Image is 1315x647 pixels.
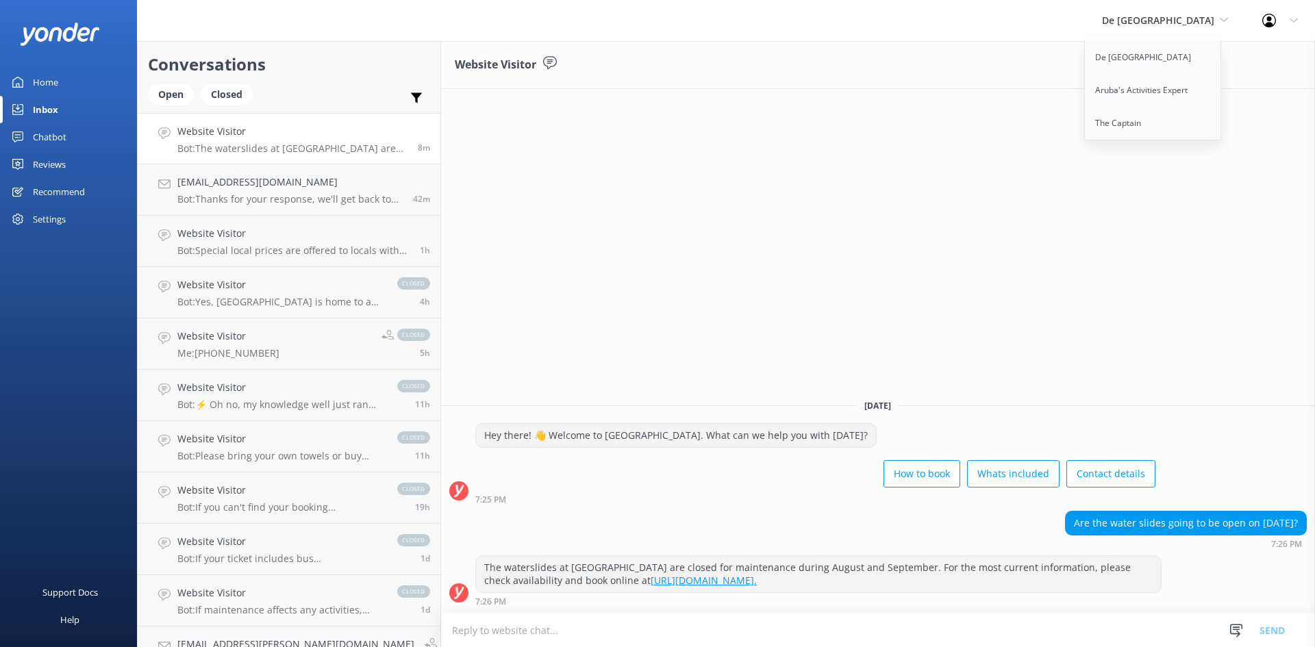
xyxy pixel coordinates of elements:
[177,142,408,155] p: Bot: The waterslides at [GEOGRAPHIC_DATA] are closed for maintenance during August and September....
[397,380,430,392] span: closed
[177,501,384,513] p: Bot: If you can't find your booking confirmation, check your junk or promotions folder in your em...
[177,604,384,616] p: Bot: If maintenance affects any activities, we’ll inform you about what’s available during your v...
[138,524,440,575] a: Website VisitorBot:If your ticket includes bus transportation, the scheduled pick-up time is 4:45...
[138,318,440,370] a: Website VisitorMe:[PHONE_NUMBER]closed5h
[177,329,279,344] h4: Website Visitor
[420,347,430,359] span: 02:23pm 12-Aug-2025 (UTC -04:00) America/Caracas
[455,56,536,74] h3: Website Visitor
[420,296,430,307] span: 03:30pm 12-Aug-2025 (UTC -04:00) America/Caracas
[177,450,384,462] p: Bot: Please bring your own towels or buy them at the gift shop on the island. If you've booked a ...
[397,329,430,341] span: closed
[420,244,430,256] span: 05:39pm 12-Aug-2025 (UTC -04:00) America/Caracas
[415,501,430,513] span: 12:22am 12-Aug-2025 (UTC -04:00) America/Caracas
[33,96,58,123] div: Inbox
[1102,14,1214,27] span: De [GEOGRAPHIC_DATA]
[201,84,253,105] div: Closed
[138,267,440,318] a: Website VisitorBot:Yes, [GEOGRAPHIC_DATA] is home to a flock of Chilean and Cuban flamingos. With...
[1271,540,1302,548] strong: 7:26 PM
[33,68,58,96] div: Home
[475,494,1155,504] div: 07:25pm 12-Aug-2025 (UTC -04:00) America/Caracas
[418,142,430,153] span: 07:26pm 12-Aug-2025 (UTC -04:00) America/Caracas
[60,606,79,633] div: Help
[138,575,440,626] a: Website VisitorBot:If maintenance affects any activities, we’ll inform you about what’s available...
[21,23,99,45] img: yonder-white-logo.png
[421,604,430,616] span: 03:41pm 11-Aug-2025 (UTC -04:00) America/Caracas
[138,113,440,164] a: Website VisitorBot:The waterslides at [GEOGRAPHIC_DATA] are closed for maintenance during August ...
[397,483,430,495] span: closed
[397,431,430,444] span: closed
[421,553,430,564] span: 07:21pm 11-Aug-2025 (UTC -04:00) America/Caracas
[177,226,410,241] h4: Website Visitor
[138,421,440,472] a: Website VisitorBot:Please bring your own towels or buy them at the gift shop on the island. If yo...
[177,175,403,190] h4: [EMAIL_ADDRESS][DOMAIN_NAME]
[415,450,430,461] span: 07:47am 12-Aug-2025 (UTC -04:00) America/Caracas
[1066,511,1306,535] div: Are the water slides going to be open on [DATE]?
[33,178,85,205] div: Recommend
[177,431,384,446] h4: Website Visitor
[177,553,384,565] p: Bot: If your ticket includes bus transportation, the scheduled pick-up time is 4:45 PM. If you wi...
[177,483,384,498] h4: Website Visitor
[177,398,384,411] p: Bot: ⚡ Oh no, my knowledge well just ran dry! Could you reshuffle your question? If I still draw ...
[177,193,403,205] p: Bot: Thanks for your response, we'll get back to you as soon as we can during opening hours.
[201,86,260,101] a: Closed
[177,585,384,600] h4: Website Visitor
[177,124,408,139] h4: Website Visitor
[397,534,430,546] span: closed
[138,370,440,421] a: Website VisitorBot:⚡ Oh no, my knowledge well just ran dry! Could you reshuffle your question? If...
[148,51,430,77] h2: Conversations
[138,164,440,216] a: [EMAIL_ADDRESS][DOMAIN_NAME]Bot:Thanks for your response, we'll get back to you as soon as we can...
[967,460,1060,487] button: Whats included
[856,400,899,411] span: [DATE]
[177,347,279,359] p: Me: [PHONE_NUMBER]
[397,585,430,598] span: closed
[177,244,410,257] p: Bot: Special local prices are offered to locals with valid local IDs. Please contact us at [EMAIL...
[475,496,506,504] strong: 7:25 PM
[138,472,440,524] a: Website VisitorBot:If you can't find your booking confirmation, check your junk or promotions fol...
[177,277,384,292] h4: Website Visitor
[148,86,201,101] a: Open
[1065,539,1307,548] div: 07:26pm 12-Aug-2025 (UTC -04:00) America/Caracas
[413,193,430,205] span: 06:52pm 12-Aug-2025 (UTC -04:00) America/Caracas
[1066,460,1155,487] button: Contact details
[476,424,876,447] div: Hey there! 👋 Welcome to [GEOGRAPHIC_DATA]. What can we help you with [DATE]?
[138,216,440,267] a: Website VisitorBot:Special local prices are offered to locals with valid local IDs. Please contac...
[42,579,98,606] div: Support Docs
[177,296,384,308] p: Bot: Yes, [GEOGRAPHIC_DATA] is home to a flock of Chilean and Cuban flamingos. With a regular tic...
[475,598,506,606] strong: 7:26 PM
[1085,107,1222,140] a: The Captain
[33,151,66,178] div: Reviews
[33,123,66,151] div: Chatbot
[415,398,430,410] span: 08:32am 12-Aug-2025 (UTC -04:00) America/Caracas
[33,205,66,233] div: Settings
[397,277,430,290] span: closed
[651,574,757,587] a: [URL][DOMAIN_NAME].
[476,556,1161,592] div: The waterslides at [GEOGRAPHIC_DATA] are closed for maintenance during August and September. For ...
[1085,74,1222,107] a: Aruba's Activities Expert
[148,84,194,105] div: Open
[884,460,960,487] button: How to book
[475,596,1162,606] div: 07:26pm 12-Aug-2025 (UTC -04:00) America/Caracas
[1085,41,1222,74] a: De [GEOGRAPHIC_DATA]
[177,534,384,549] h4: Website Visitor
[177,380,384,395] h4: Website Visitor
